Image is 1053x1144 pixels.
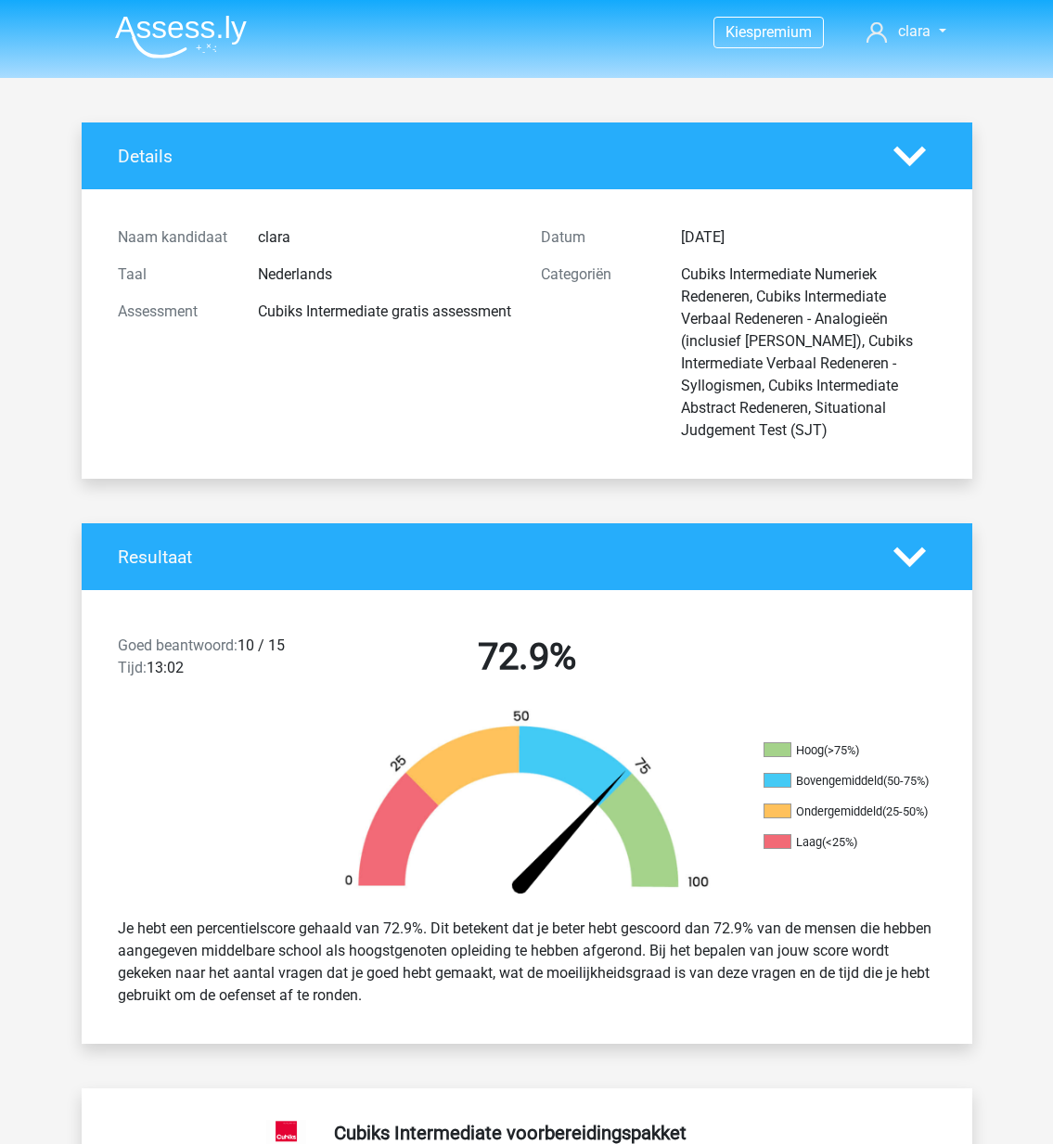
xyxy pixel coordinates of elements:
[824,743,859,757] div: (>75%)
[244,264,526,286] div: Nederlands
[764,834,949,851] li: Laag
[667,264,949,442] div: Cubiks Intermediate Numeriek Redeneren, Cubiks Intermediate Verbaal Redeneren - Analogieën (inclu...
[882,804,928,818] div: (25-50%)
[329,635,725,679] h2: 72.9%
[859,20,953,43] a: clara
[527,264,668,442] div: Categoriën
[822,835,857,849] div: (<25%)
[118,546,866,568] h4: Resultaat
[104,301,245,323] div: Assessment
[118,146,866,167] h4: Details
[527,226,668,249] div: Datum
[667,226,949,249] div: [DATE]
[115,15,247,58] img: Assessly
[104,635,315,687] div: 10 / 15 13:02
[714,19,823,45] a: Kiespremium
[764,803,949,820] li: Ondergemiddeld
[883,774,929,788] div: (50-75%)
[104,264,245,286] div: Taal
[726,23,753,41] span: Kies
[118,659,147,676] span: Tijd:
[118,636,238,654] span: Goed beantwoord:
[753,23,812,41] span: premium
[318,709,736,903] img: 73.25cbf712a188.png
[898,22,931,40] span: clara
[764,773,949,790] li: Bovengemiddeld
[244,226,526,249] div: clara
[764,742,949,759] li: Hoog
[104,226,245,249] div: Naam kandidaat
[104,910,950,1014] div: Je hebt een percentielscore gehaald van 72.9%. Dit betekent dat je beter hebt gescoord dan 72.9% ...
[244,301,526,323] div: Cubiks Intermediate gratis assessment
